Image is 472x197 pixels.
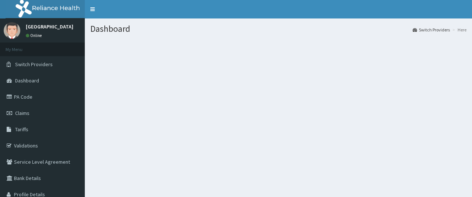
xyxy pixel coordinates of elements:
[451,27,466,33] li: Here
[4,22,20,39] img: User Image
[15,61,53,68] span: Switch Providers
[90,24,466,34] h1: Dashboard
[15,126,28,133] span: Tariffs
[15,110,29,116] span: Claims
[26,24,73,29] p: [GEOGRAPHIC_DATA]
[26,33,44,38] a: Online
[15,77,39,84] span: Dashboard
[413,27,450,33] a: Switch Providers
